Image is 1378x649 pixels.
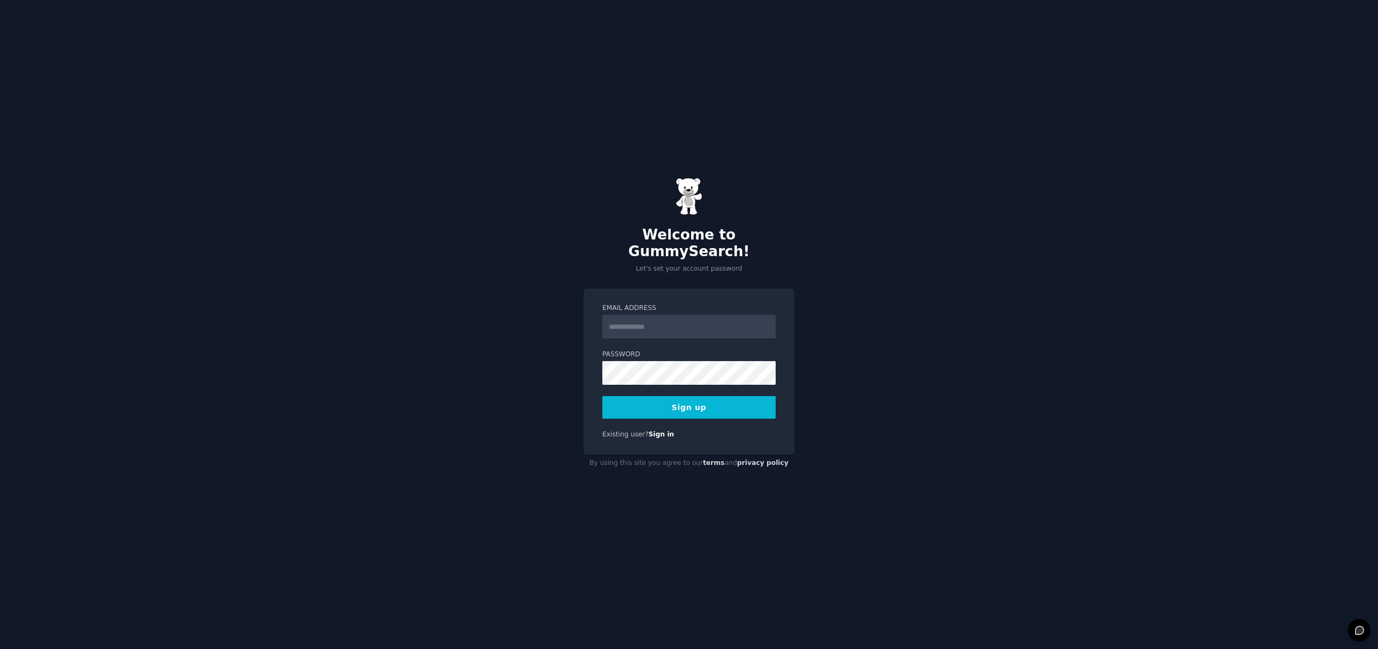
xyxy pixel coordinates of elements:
[602,350,776,359] label: Password
[583,264,795,274] p: Let's set your account password
[676,178,702,215] img: Gummy Bear
[602,304,776,313] label: Email Address
[737,459,789,467] a: privacy policy
[602,431,649,438] span: Existing user?
[703,459,725,467] a: terms
[583,227,795,260] h2: Welcome to GummySearch!
[583,455,795,472] div: By using this site you agree to our and
[602,396,776,419] button: Sign up
[649,431,674,438] a: Sign in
